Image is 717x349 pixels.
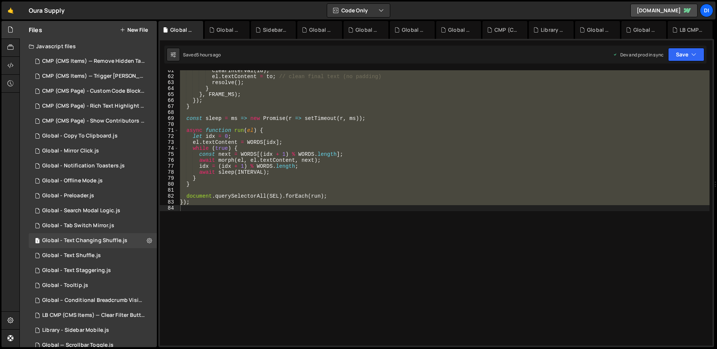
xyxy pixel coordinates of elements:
div: Global - Copy To Clipboard.js [42,133,118,139]
div: CMP (CMS Page) - Rich Text Highlight Pill.js [42,103,145,109]
button: Save [668,48,704,61]
div: 14937/44585.js [29,158,157,173]
div: Global - Notification Toasters.js [42,163,125,169]
div: Global - Offline Mode.js [587,26,611,34]
div: Global - Text Staggering.js [402,26,426,34]
div: 72 [160,133,179,139]
div: 14937/44779.js [29,248,157,263]
div: Global - Offline Mode.js [42,177,103,184]
div: 77 [160,163,179,169]
div: 83 [160,199,179,205]
div: Global - Text Staggering.css [309,26,333,34]
div: 14937/44471.js [29,143,157,158]
div: 71 [160,127,179,133]
div: 82 [160,193,179,199]
div: Global - Text Shuffle.js [42,252,101,259]
div: 65 [160,92,179,98]
div: 76 [160,157,179,163]
div: Library - Sidebar Mobile.js [42,327,109,334]
div: LB CMP (CMS Items) — Clear Filter Buttons.js [680,26,704,34]
div: 67 [160,104,179,109]
div: 78 [160,169,179,175]
div: 14937/43535.js [29,54,159,69]
div: Oura Supply [29,6,65,15]
div: 75 [160,151,179,157]
div: Global - Notification Toasters.js [633,26,657,34]
div: Global - Tab Switch Mirror.js [217,26,240,34]
div: 84 [160,205,179,211]
div: 80 [160,181,179,187]
div: 61 [160,68,179,74]
div: Global — Scrollbar Toggle.js [42,342,114,349]
div: CMP (CMS Page) - Rich Text Highlight Pill.js [494,26,518,34]
div: 66 [160,98,179,104]
div: 14937/44562.js [29,278,157,293]
div: CMP (CMS Page) - Custom Code Block Setup.js [42,88,145,95]
div: 14937/44781.js [29,263,157,278]
div: 73 [160,139,179,145]
div: LB CMP (CMS Items) — Clear Filter Buttons.js [42,312,145,319]
button: Code Only [327,4,390,17]
div: 14937/44597.js [29,99,159,114]
div: Global - Text Changing Shuffle.js [42,237,127,244]
div: 14937/43958.js [29,188,157,203]
div: 68 [160,109,179,115]
div: 14937/44851.js [29,203,157,218]
span: 1 [35,238,40,244]
div: Sidebar — UI States & Interactions.css [263,26,287,34]
a: [DOMAIN_NAME] [630,4,698,17]
div: Global - Search Modal Logic.js [42,207,120,214]
div: Global - Text Changing Shuffle.js [170,26,194,34]
div: CMP (CMS Items) — Remove Hidden Tags on Load.js [42,58,145,65]
a: 🤙 [1,1,20,19]
div: 69 [160,115,179,121]
div: Global - Tab Switch Mirror.js [42,222,114,229]
div: 5 hours ago [196,52,221,58]
div: 14937/44975.js [29,218,157,233]
div: CMP (CMS Items) — Trigger [PERSON_NAME] on Save.js [42,73,145,80]
button: New File [120,27,148,33]
div: Global - Text Changing Shuffle.js [29,233,157,248]
div: 14937/43515.js [29,69,159,84]
div: 14937/44194.js [29,114,159,129]
div: Global - Search Modal Logic.js [356,26,379,34]
div: 14937/44281.js [29,84,159,99]
a: Di [700,4,713,17]
div: Global – Conditional Breadcrumb Visibility.js [42,297,145,304]
div: 64 [160,86,179,92]
div: 14937/43376.js [29,308,159,323]
div: CMP (CMS Page) - Show Contributors Name.js [42,118,145,124]
div: Global - Text Staggering.js [42,267,111,274]
div: Library - Sidebar Mobile.js [541,26,565,34]
div: 14937/44170.js [29,293,159,308]
div: 70 [160,121,179,127]
div: Javascript files [20,39,157,54]
div: 62 [160,74,179,80]
div: Dev and prod in sync [613,52,664,58]
div: 63 [160,80,179,86]
div: 14937/44593.js [29,323,157,338]
h2: Files [29,26,42,34]
div: Global - Preloader.js [42,192,94,199]
div: Global - Tooltip.js [42,282,88,289]
div: 14937/44582.js [29,129,157,143]
div: 74 [160,145,179,151]
div: Global - Text Shuffle.js [448,26,472,34]
div: Saved [183,52,221,58]
div: 81 [160,187,179,193]
div: Global - Mirror Click.js [42,148,99,154]
div: 14937/44586.js [29,173,157,188]
div: 79 [160,175,179,181]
